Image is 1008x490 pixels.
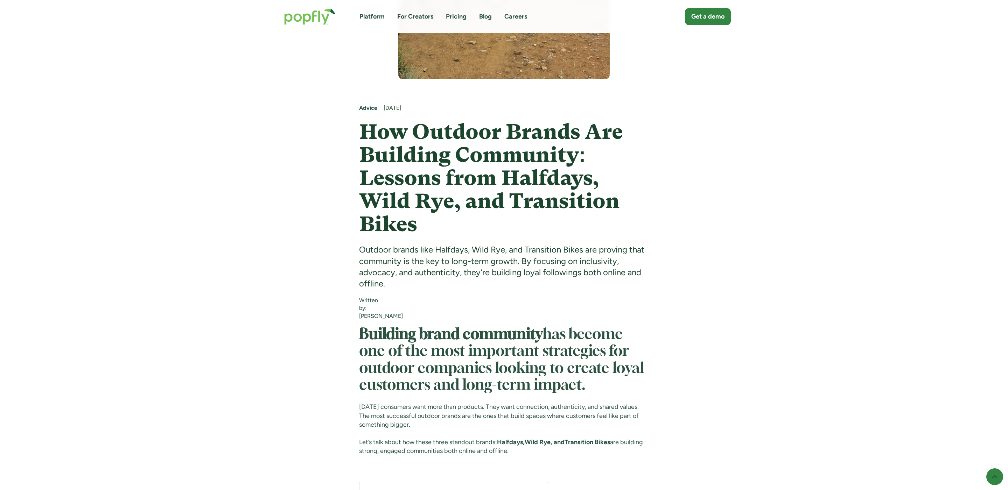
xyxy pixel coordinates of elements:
[359,244,649,290] div: Outdoor brands like Halfdays, Wild Rye, and Transition Bikes are proving that community is the ke...
[359,312,403,320] a: [PERSON_NAME]
[359,464,649,473] p: ‍
[691,12,724,21] div: Get a demo
[359,105,377,111] strong: Advice
[497,438,523,446] a: Halfdays
[551,438,565,446] strong: , and
[359,394,649,429] p: ‍ [DATE] consumers want more than products. They want connection, authenticity, and shared values...
[523,438,525,446] strong: ,
[397,12,433,21] a: For Creators
[479,12,492,21] a: Blog
[277,1,343,32] a: home
[359,326,649,394] h2: has become one of the most important strategies for outdoor companies looking to create loyal cus...
[565,438,610,446] a: Transition Bikes
[384,104,649,112] div: [DATE]
[359,104,377,112] a: Advice
[359,438,649,455] p: Let’s talk about how these three standout brands: are building strong, engaged communities both o...
[359,327,542,342] strong: Building brand community
[359,297,403,312] div: Written by:
[446,12,467,21] a: Pricing
[525,438,551,446] a: Wild Rye
[685,8,731,25] a: Get a demo
[359,12,385,21] a: Platform
[359,120,649,236] h1: How Outdoor Brands Are Building Community: Lessons from Halfdays, Wild Rye, and Transition Bikes
[504,12,527,21] a: Careers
